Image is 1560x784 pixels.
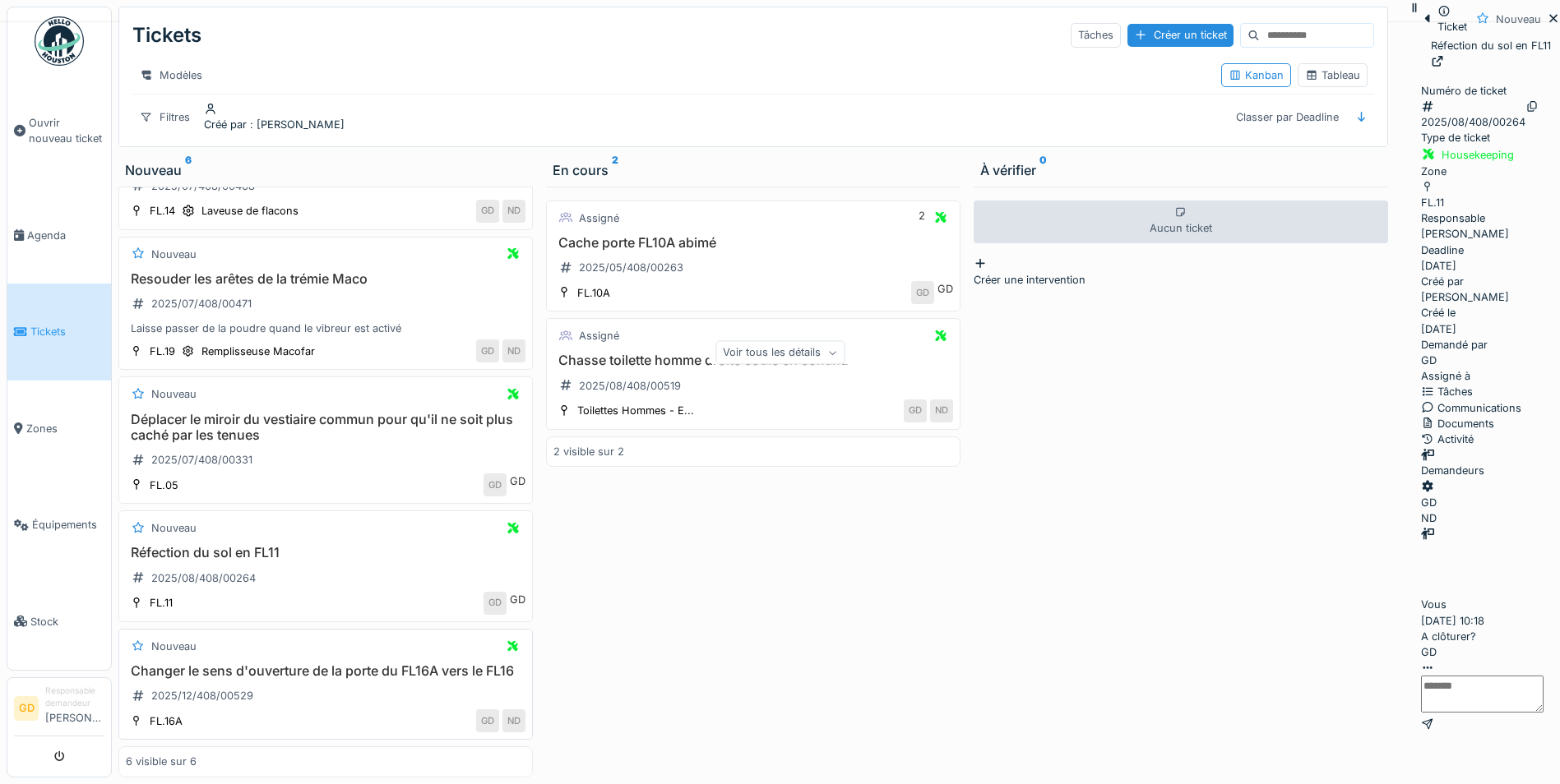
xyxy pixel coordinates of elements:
[579,210,619,226] div: Assigné
[132,63,210,87] div: Modèles
[476,200,499,223] div: GD
[1421,305,1560,321] div: Créé le
[126,754,197,769] div: 6 visible sur 6
[1496,12,1541,27] div: Nouveau
[1421,400,1560,416] div: Communications
[1437,19,1467,35] div: Ticket
[510,592,525,607] div: GD
[151,296,252,311] div: 2025/07/408/00471
[126,545,525,560] h3: Réfection du sol en FL11
[502,200,525,223] div: ND
[151,452,252,468] div: 2025/07/408/00331
[7,75,111,187] a: Ouvrir nouveau ticket
[201,344,315,359] div: Remplisseuse Macofar
[201,203,299,219] div: Laveuse de flacons
[7,187,111,284] a: Agenda
[151,247,197,262] div: Nouveau
[553,444,624,459] div: 2 visible sur 2
[1421,368,1560,384] div: Assigné à
[980,160,1382,180] div: À vérifier
[553,160,954,180] div: En cours
[1421,83,1560,99] div: Numéro de ticket
[1421,384,1560,399] div: Tâches
[151,688,253,703] div: 2025/12/408/00529
[1305,67,1360,83] div: Tableau
[204,117,345,132] div: Créé par
[7,477,111,573] a: Équipements
[476,709,499,732] div: GD
[45,685,104,732] li: [PERSON_NAME]
[150,344,175,359] div: FL.19
[1421,195,1444,210] div: FL.11
[476,339,499,362] div: GD
[1421,210,1560,226] div: Responsable
[930,399,953,422] div: ND
[29,115,104,146] span: Ouvrir nouveau ticket
[502,339,525,362] div: ND
[1421,258,1456,274] div: [DATE]
[126,321,525,336] div: Laisse passer de la poudre quand le vibreur est activé
[1421,210,1560,242] div: [PERSON_NAME]
[484,473,507,496] div: GD
[26,421,104,436] span: Zones
[715,341,845,365] div: Voir tous les détails
[7,284,111,380] a: Tickets
[1421,321,1456,337] div: [DATE]
[612,160,618,180] sup: 2
[151,639,197,654] div: Nouveau
[579,328,619,344] div: Assigné
[1421,495,1437,510] div: GD
[150,477,178,493] div: FL.05
[577,403,694,418] div: Toilettes Hommes - E...
[14,696,39,721] li: GD
[1442,147,1514,163] div: Housekeeping
[126,271,525,287] h3: Resouder les arêtes de la trémie Maco
[579,378,681,394] div: 2025/08/408/00519
[151,520,197,536] div: Nouveau
[1421,114,1525,130] div: 2025/08/408/00264
[1421,274,1560,289] div: Créé par
[1229,67,1284,83] div: Kanban
[1421,597,1560,612] div: Vous
[1421,510,1437,526] div: ND
[911,281,934,304] div: GD
[150,595,173,611] div: FL.11
[937,281,953,297] div: GD
[151,386,197,402] div: Nouveau
[185,160,192,180] sup: 6
[30,614,104,630] span: Stock
[577,285,610,301] div: FL.10A
[904,399,927,422] div: GD
[1039,160,1047,180] sup: 0
[126,663,525,679] h3: Changer le sens d'ouverture de la porte du FL16A vers le FL16
[1421,463,1560,478] div: Demandeurs
[1421,629,1560,644] div: A clôturer?
[45,685,104,710] div: Responsable demandeur
[974,272,1388,288] div: Créer une intervention
[553,353,953,368] h3: Chasse toilette homme droite coule en continu
[974,201,1388,243] div: Aucun ticket
[30,324,104,339] span: Tickets
[1421,353,1437,368] div: GD
[502,709,525,732] div: ND
[35,16,84,66] img: Badge_color-CXgf-gQk.svg
[1431,38,1551,69] div: Réfection du sol en FL11
[1421,613,1560,629] div: [DATE] 10:18
[1127,24,1234,46] div: Créer un ticket
[7,380,111,477] a: Zones
[7,573,111,669] a: Stock
[247,118,345,131] span: : [PERSON_NAME]
[1421,274,1560,305] div: [PERSON_NAME]
[919,208,925,228] div: 2
[1421,431,1560,447] div: Activité
[1421,416,1560,431] div: Documents
[579,260,683,275] div: 2025/05/408/00263
[510,473,525,489] div: GD
[1421,644,1437,660] div: GD
[32,517,104,533] span: Équipements
[1421,164,1560,179] div: Zone
[1229,105,1346,129] div: Classer par Deadline
[150,203,175,219] div: FL.14
[553,235,953,251] h3: Cache porte FL10A abimé
[132,14,201,57] div: Tickets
